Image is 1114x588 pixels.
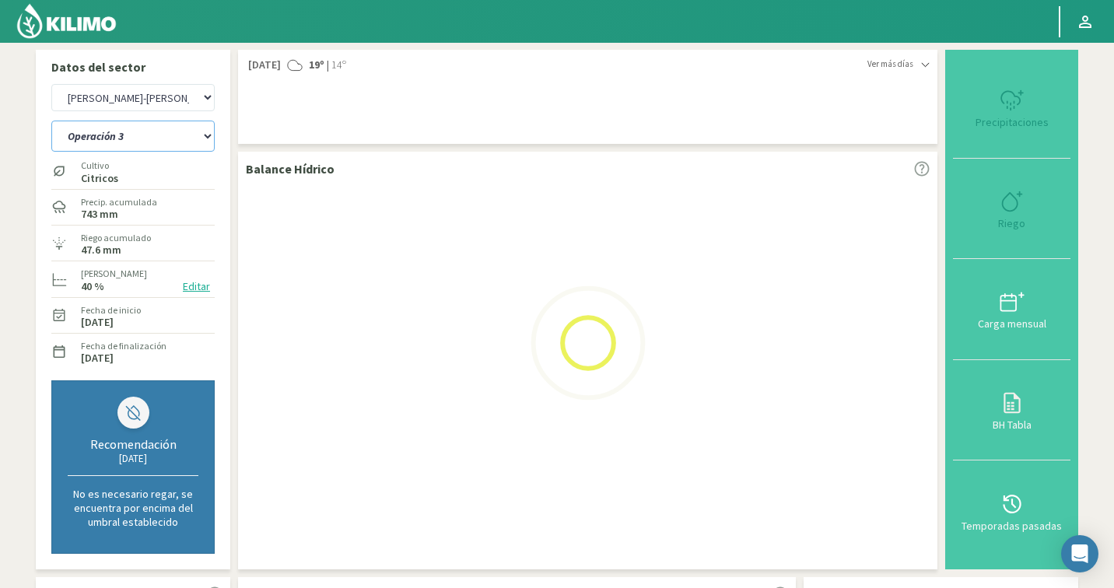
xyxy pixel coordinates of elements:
[68,487,198,529] p: No es necesario regar, se encuentra por encima del umbral establecido
[51,58,215,76] p: Datos del sector
[958,218,1066,229] div: Riego
[81,353,114,363] label: [DATE]
[68,452,198,465] div: [DATE]
[867,58,913,71] span: Ver más días
[81,339,166,353] label: Fecha de finalización
[958,520,1066,531] div: Temporadas pasadas
[958,419,1066,430] div: BH Tabla
[953,58,1070,159] button: Precipitaciones
[81,245,121,255] label: 47.6 mm
[329,58,346,73] span: 14º
[81,195,157,209] label: Precip. acumulada
[327,58,329,73] span: |
[958,117,1066,128] div: Precipitaciones
[246,58,281,73] span: [DATE]
[16,2,117,40] img: Kilimo
[81,209,118,219] label: 743 mm
[81,231,151,245] label: Riego acumulado
[958,318,1066,329] div: Carga mensual
[81,267,147,281] label: [PERSON_NAME]
[246,159,335,178] p: Balance Hídrico
[81,159,118,173] label: Cultivo
[81,303,141,317] label: Fecha de inicio
[953,360,1070,461] button: BH Tabla
[81,317,114,327] label: [DATE]
[81,282,104,292] label: 40 %
[178,278,215,296] button: Editar
[953,259,1070,360] button: Carga mensual
[953,460,1070,562] button: Temporadas pasadas
[953,159,1070,260] button: Riego
[1061,535,1098,572] div: Open Intercom Messenger
[68,436,198,452] div: Recomendación
[309,58,324,72] strong: 19º
[81,173,118,184] label: Citricos
[510,265,666,421] img: Loading...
